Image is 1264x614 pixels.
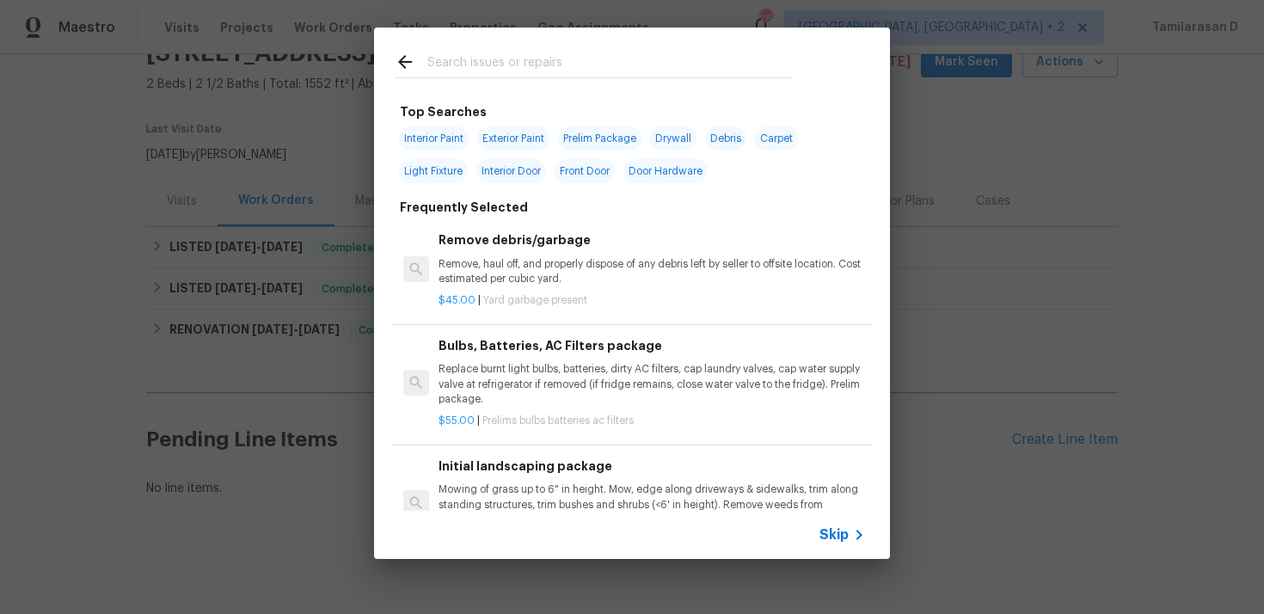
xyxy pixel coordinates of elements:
[705,126,746,150] span: Debris
[439,414,865,428] p: |
[623,159,708,183] span: Door Hardware
[476,159,546,183] span: Interior Door
[439,295,476,305] span: $45.00
[439,482,865,526] p: Mowing of grass up to 6" in height. Mow, edge along driveways & sidewalks, trim along standing st...
[555,159,615,183] span: Front Door
[650,126,696,150] span: Drywall
[477,126,549,150] span: Exterior Paint
[439,336,865,355] h6: Bulbs, Batteries, AC Filters package
[558,126,641,150] span: Prelim Package
[755,126,798,150] span: Carpet
[439,257,865,286] p: Remove, haul off, and properly dispose of any debris left by seller to offsite location. Cost est...
[482,415,634,426] span: Prelims bulbs batteries ac filters
[439,230,865,249] h6: Remove debris/garbage
[400,102,487,121] h6: Top Searches
[439,457,865,476] h6: Initial landscaping package
[439,415,475,426] span: $55.00
[399,126,469,150] span: Interior Paint
[439,293,865,308] p: |
[400,198,528,217] h6: Frequently Selected
[483,295,587,305] span: Yard garbage present
[399,159,468,183] span: Light Fixture
[427,52,792,77] input: Search issues or repairs
[819,526,849,543] span: Skip
[439,362,865,406] p: Replace burnt light bulbs, batteries, dirty AC filters, cap laundry valves, cap water supply valv...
